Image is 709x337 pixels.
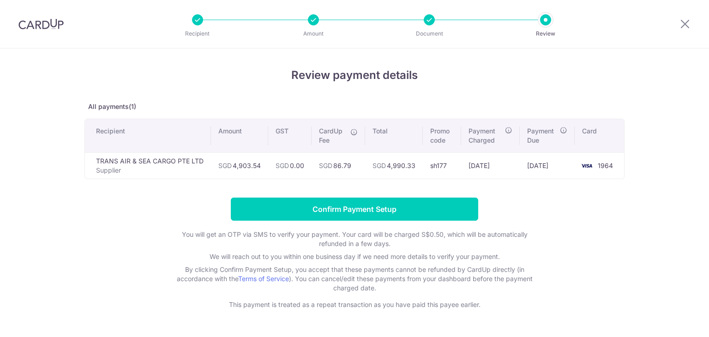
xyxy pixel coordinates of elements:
th: Amount [211,119,268,152]
th: Promo code [423,119,461,152]
span: CardUp Fee [319,126,346,145]
td: [DATE] [520,152,575,179]
td: TRANS AIR & SEA CARGO PTE LTD [85,152,211,179]
span: SGD [319,162,332,169]
p: This payment is treated as a repeat transaction as you have paid this payee earlier. [170,300,539,309]
p: Supplier [96,166,204,175]
p: Document [395,29,463,38]
p: Recipient [163,29,232,38]
span: 1964 [598,162,613,169]
td: 4,990.33 [365,152,423,179]
p: By clicking Confirm Payment Setup, you accept that these payments cannot be refunded by CardUp di... [170,265,539,293]
p: Amount [279,29,348,38]
th: Recipient [85,119,211,152]
span: SGD [218,162,232,169]
input: Confirm Payment Setup [231,198,478,221]
p: All payments(1) [84,102,625,111]
span: SGD [276,162,289,169]
p: We will reach out to you within one business day if we need more details to verify your payment. [170,252,539,261]
th: Total [365,119,423,152]
td: sh177 [423,152,461,179]
p: Review [511,29,580,38]
th: GST [268,119,312,152]
iframe: Opens a widget where you can find more information [650,309,700,332]
td: [DATE] [461,152,520,179]
th: Card [575,119,624,152]
span: Payment Charged [469,126,502,145]
td: 0.00 [268,152,312,179]
span: SGD [373,162,386,169]
span: Payment Due [527,126,557,145]
td: 86.79 [312,152,365,179]
img: <span class="translation_missing" title="translation missing: en.account_steps.new_confirm_form.b... [577,160,596,171]
img: CardUp [18,18,64,30]
td: 4,903.54 [211,152,268,179]
h4: Review payment details [84,67,625,84]
p: You will get an OTP via SMS to verify your payment. Your card will be charged S$0.50, which will ... [170,230,539,248]
a: Terms of Service [238,275,289,283]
